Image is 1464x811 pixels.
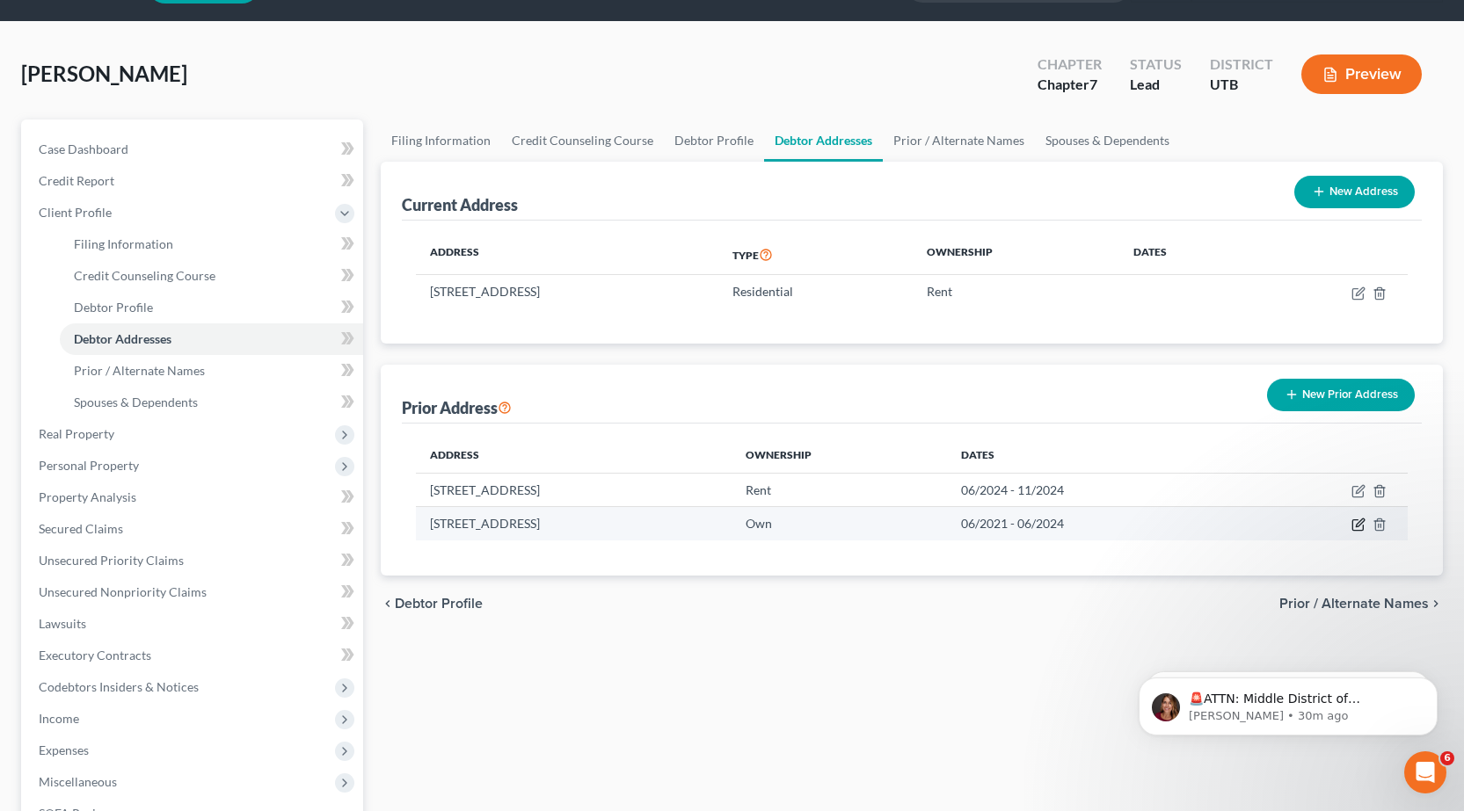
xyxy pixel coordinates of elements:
div: Lead [1130,75,1182,95]
i: chevron_left [381,597,395,611]
span: 7 [1089,76,1097,92]
textarea: Message… [15,539,337,568]
div: Our usual reply time 🕒 [28,233,274,267]
button: Send a message… [302,568,330,597]
span: Debtor Addresses [74,331,171,346]
button: Emoji picker [27,576,41,590]
span: Income [39,711,79,726]
th: Type [718,235,913,275]
a: Executory Contracts [25,640,363,671]
button: New Prior Address [1267,379,1415,411]
p: The team can also help [85,22,219,40]
div: District [1210,54,1273,75]
button: Preview [1301,54,1422,94]
b: A few hours [43,250,126,264]
div: I have problem to get the Credit Report. Could you please help me ? [77,85,324,119]
span: Credit Counseling Course [74,268,215,283]
a: Property Analysis [25,482,363,513]
div: Re-Pulling Credit Reports Within NextChapter [55,460,337,525]
strong: Re-Pulling Credit Reports Within NextChapter [72,475,248,508]
a: Filing Information [381,119,501,162]
span: Debtor Profile [395,597,483,611]
span: Codebtors Insiders & Notices [39,679,199,694]
div: Import and Export Claims [55,366,337,413]
h1: Operator [85,9,148,22]
span: Miscellaneous [39,774,117,789]
span: Credit Report [39,173,114,188]
th: Ownership [913,235,1118,275]
a: Prior / Alternate Names [60,355,363,387]
strong: Import and Export Claims [72,382,249,396]
span: Client Profile [39,205,112,220]
div: You’ll get replies here and in your email:✉️[PERSON_NAME][EMAIL_ADDRESS][DOMAIN_NAME]Our usual re... [14,144,288,278]
div: Chapter [1038,75,1102,95]
iframe: Intercom notifications message [1112,641,1464,764]
span: Unsecured Priority Claims [39,553,184,568]
span: [PERSON_NAME] [21,61,187,86]
a: Debtor Addresses [764,119,883,162]
div: In the meantime, these articles might help: [28,319,274,353]
th: Dates [1119,235,1254,275]
span: Unsecured Nonpriority Claims [39,584,207,599]
td: [STREET_ADDRESS] [416,507,732,540]
a: Unsecured Priority Claims [25,545,363,576]
iframe: Intercom live chat [1404,751,1446,793]
a: Lawsuits [25,608,363,640]
a: Prior / Alternate Names [883,119,1035,162]
a: Unsecured Nonpriority Claims [25,576,363,608]
a: Debtor Profile [664,119,764,162]
span: Executory Contracts [39,648,151,663]
span: Real Property [39,426,114,441]
div: All Cases View [55,413,337,460]
span: Prior / Alternate Names [74,363,205,378]
th: Address [416,235,718,275]
a: Case Dashboard [25,134,363,165]
a: Debtor Profile [60,292,363,323]
i: chevron_right [1429,597,1443,611]
span: Personal Property [39,458,139,473]
td: [STREET_ADDRESS] [416,275,718,308]
b: [PERSON_NAME][EMAIL_ADDRESS][DOMAIN_NAME] [28,190,268,221]
div: Prior Address [402,397,512,418]
div: You’ll get replies here and in your email: ✉️ [28,155,274,223]
div: New messages divider [14,293,338,294]
button: Home [275,7,309,40]
span: Prior / Alternate Names [1279,597,1429,611]
div: Chapter [1038,54,1102,75]
img: Profile image for Operator [14,532,42,560]
span: Case Dashboard [39,141,128,156]
button: go back [11,7,45,40]
span: Lawsuits [39,616,86,631]
td: Rent [913,275,1118,308]
button: Gif picker [55,576,69,590]
span: Debtor Profile [74,300,153,315]
button: Prior / Alternate Names chevron_right [1279,597,1443,611]
a: More in the Help Center [55,525,337,568]
th: Ownership [732,438,947,473]
a: Filing Information [60,228,363,260]
td: 06/2021 - 06/2024 [947,507,1247,540]
span: Filing Information [74,236,173,251]
span: Secured Claims [39,521,123,536]
div: In the meantime, these articles might help: [14,308,288,364]
div: Close [309,7,340,39]
span: Expenses [39,742,89,757]
button: Upload attachment [84,576,98,590]
div: I have problem to get the Credit Report. Could you please help me ? [63,75,338,130]
td: Own [732,507,947,540]
th: Address [416,438,732,473]
img: Profile image for Operator [50,10,78,38]
th: Dates [947,438,1247,473]
div: UTB [1210,75,1273,95]
div: Status [1130,54,1182,75]
a: Credit Counseling Course [501,119,664,162]
a: Secured Claims [25,513,363,545]
a: Credit Counseling Course [60,260,363,292]
div: Jose says… [14,75,338,144]
span: Spouses & Dependents [74,395,198,409]
td: Rent [732,473,947,506]
button: Start recording [112,576,126,590]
